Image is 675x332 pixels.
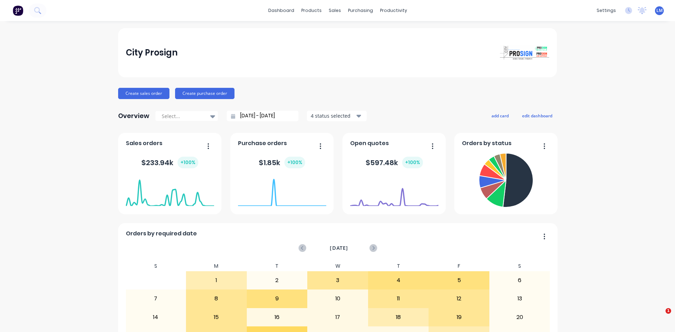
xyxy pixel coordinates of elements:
button: add card [487,111,513,120]
div: Overview [118,109,149,123]
span: Sales orders [126,139,162,148]
div: 7 [126,290,186,307]
div: 2 [247,272,307,289]
div: W [307,261,368,271]
div: 6 [490,272,550,289]
span: [DATE] [330,244,348,252]
button: Create sales order [118,88,169,99]
div: sales [325,5,345,16]
div: 13 [490,290,550,307]
div: $ 597.48k [366,157,423,168]
button: edit dashboard [517,111,557,120]
div: 10 [308,290,368,307]
div: 14 [126,308,186,326]
div: 1 [186,272,246,289]
img: City Prosign [500,46,549,60]
div: settings [593,5,619,16]
div: 17 [308,308,368,326]
div: 20 [490,308,550,326]
div: + 100 % [402,157,423,168]
div: City Prosign [126,46,178,60]
div: + 100 % [284,157,305,168]
div: 4 [368,272,429,289]
span: 1 [666,308,671,314]
div: $ 1.85k [259,157,305,168]
div: productivity [377,5,411,16]
div: 11 [368,290,429,307]
span: Orders by status [462,139,512,148]
div: F [429,261,489,271]
a: dashboard [265,5,298,16]
iframe: Intercom live chat [651,308,668,325]
button: 4 status selected [307,111,367,121]
div: products [298,5,325,16]
div: T [368,261,429,271]
div: $ 233.94k [141,157,198,168]
div: 5 [429,272,489,289]
div: S [126,261,186,271]
div: + 100 % [178,157,198,168]
span: LM [656,7,663,14]
div: 9 [247,290,307,307]
div: purchasing [345,5,377,16]
div: 12 [429,290,489,307]
button: Create purchase order [175,88,234,99]
div: M [186,261,247,271]
div: 18 [368,308,429,326]
div: 4 status selected [311,112,355,119]
img: Factory [13,5,23,16]
span: Purchase orders [238,139,287,148]
div: 8 [186,290,246,307]
div: 15 [186,308,246,326]
div: 19 [429,308,489,326]
span: Open quotes [350,139,389,148]
div: T [247,261,308,271]
div: 3 [308,272,368,289]
div: S [489,261,550,271]
div: 16 [247,308,307,326]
